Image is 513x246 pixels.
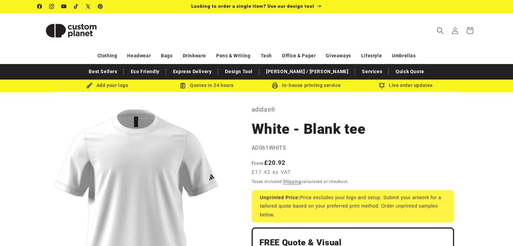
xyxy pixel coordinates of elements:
a: [PERSON_NAME] / [PERSON_NAME] [263,66,352,78]
a: Drinkware [183,50,206,62]
span: Looking to order a single item? Use our design tool [191,3,314,9]
div: Price excludes your logo and setup. Submit your artwork for a tailored quote based on your prefer... [252,190,454,222]
a: Clothing [97,50,117,62]
a: Custom Planet [35,13,107,48]
a: Design Tool [222,66,256,78]
a: Pens & Writing [216,50,250,62]
a: Tech [260,50,272,62]
a: Headwear [127,50,151,62]
a: Lifestyle [361,50,382,62]
a: Umbrellas [392,50,416,62]
a: Eco Friendly [127,66,163,78]
div: Live order updates [356,81,456,90]
a: Shipping [283,179,301,184]
img: Custom Planet [37,16,105,46]
strong: £20.92 [252,159,286,166]
span: AD061WHITS [252,145,286,151]
div: Taxes included. calculated at checkout. [252,178,454,185]
a: Express Delivery [170,66,215,78]
a: Bags [161,50,172,62]
strong: Unprinted Price: [260,195,300,200]
div: Quotes in 24 hours [157,81,257,90]
span: £17.43 ex VAT [252,168,291,176]
a: Best Sellers [85,66,120,78]
a: Giveaways [326,50,351,62]
p: adidas® [252,104,454,115]
img: Order Updates Icon [180,83,186,89]
a: Services [359,66,386,78]
a: Office & Paper [282,50,316,62]
div: In-house printing service [257,81,356,90]
img: In-house printing [272,83,278,89]
summary: Search [433,23,448,38]
img: Order updates [379,83,385,89]
div: Add your logo [58,81,157,90]
a: Quick Quote [392,66,428,78]
iframe: Chat Widget [400,173,513,246]
img: Brush Icon [86,83,92,89]
span: From [252,160,264,166]
h1: White - Blank tee [252,120,454,138]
